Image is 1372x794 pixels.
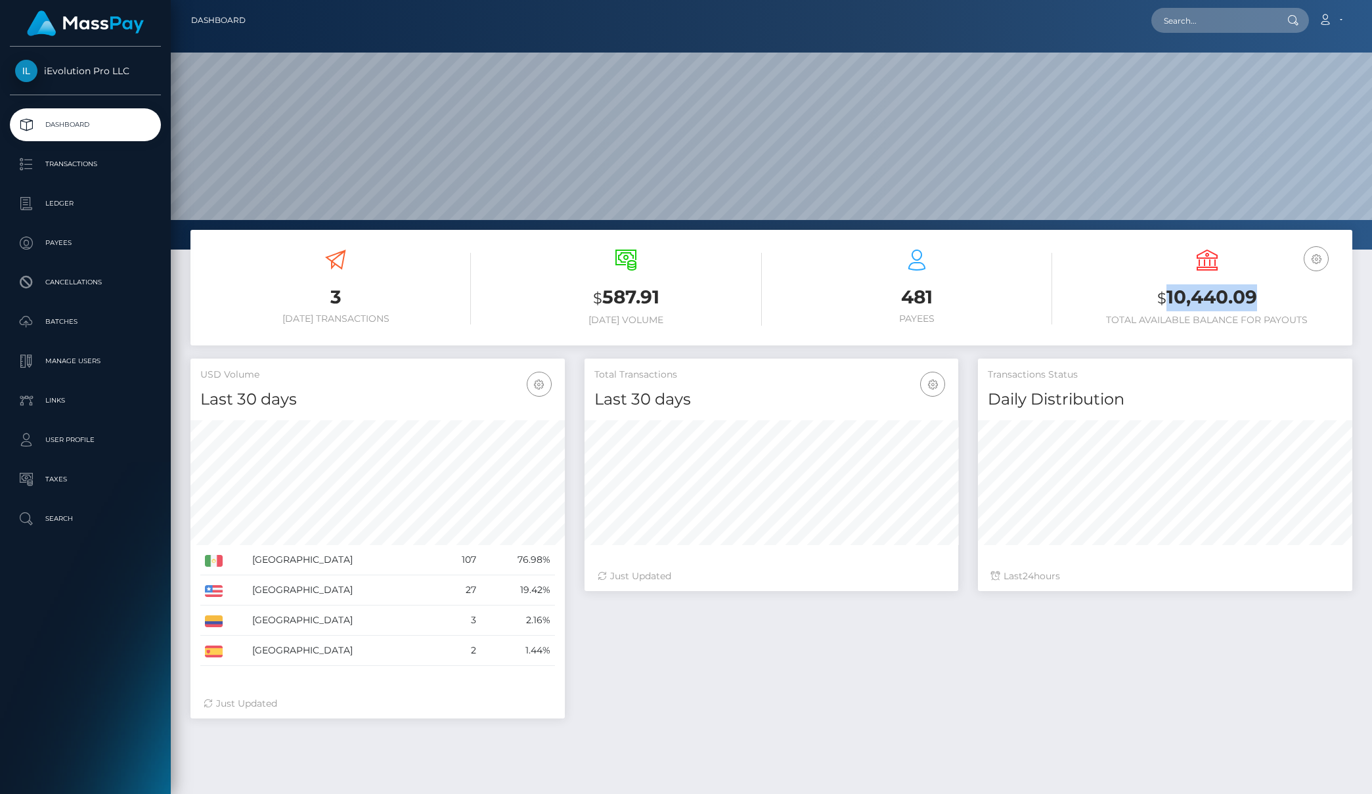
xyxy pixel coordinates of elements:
a: Dashboard [10,108,161,141]
img: ES.png [205,646,223,657]
span: iEvolution Pro LLC [10,65,161,77]
p: Search [15,509,156,529]
a: Transactions [10,148,161,181]
h5: USD Volume [200,368,555,382]
a: User Profile [10,424,161,456]
p: Links [15,391,156,410]
h6: Payees [782,313,1052,324]
td: [GEOGRAPHIC_DATA] [248,606,440,636]
p: User Profile [15,430,156,450]
h6: Total Available Balance for Payouts [1072,315,1342,326]
h4: Last 30 days [200,388,555,411]
a: Links [10,384,161,417]
h3: 587.91 [491,284,761,311]
img: MX.png [205,555,223,567]
h3: 3 [200,284,471,310]
td: [GEOGRAPHIC_DATA] [248,545,440,575]
p: Batches [15,312,156,332]
h3: 10,440.09 [1072,284,1342,311]
h6: [DATE] Volume [491,315,761,326]
h5: Transactions Status [988,368,1342,382]
p: Payees [15,233,156,253]
a: Batches [10,305,161,338]
td: 2 [439,636,481,666]
h4: Daily Distribution [988,388,1342,411]
p: Dashboard [15,115,156,135]
h5: Total Transactions [594,368,949,382]
p: Transactions [15,154,156,174]
td: [GEOGRAPHIC_DATA] [248,575,440,606]
div: Just Updated [204,697,552,711]
td: [GEOGRAPHIC_DATA] [248,636,440,666]
img: iEvolution Pro LLC [15,60,37,82]
a: Dashboard [191,7,246,34]
img: US.png [205,585,223,597]
div: Just Updated [598,569,946,583]
a: Payees [10,227,161,259]
h4: Last 30 days [594,388,949,411]
td: 19.42% [481,575,554,606]
h3: 481 [782,284,1052,310]
td: 76.98% [481,545,554,575]
td: 3 [439,606,481,636]
p: Cancellations [15,273,156,292]
p: Taxes [15,470,156,489]
a: Cancellations [10,266,161,299]
h6: [DATE] Transactions [200,313,471,324]
img: MassPay Logo [27,11,144,36]
div: Last hours [991,569,1339,583]
img: CO.png [205,615,223,627]
td: 1.44% [481,636,554,666]
input: Search... [1151,8,1275,33]
p: Ledger [15,194,156,213]
a: Manage Users [10,345,161,378]
td: 2.16% [481,606,554,636]
td: 107 [439,545,481,575]
a: Search [10,502,161,535]
small: $ [593,289,602,307]
a: Taxes [10,463,161,496]
p: Manage Users [15,351,156,371]
td: 27 [439,575,481,606]
span: 24 [1023,570,1034,582]
a: Ledger [10,187,161,220]
small: $ [1157,289,1166,307]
